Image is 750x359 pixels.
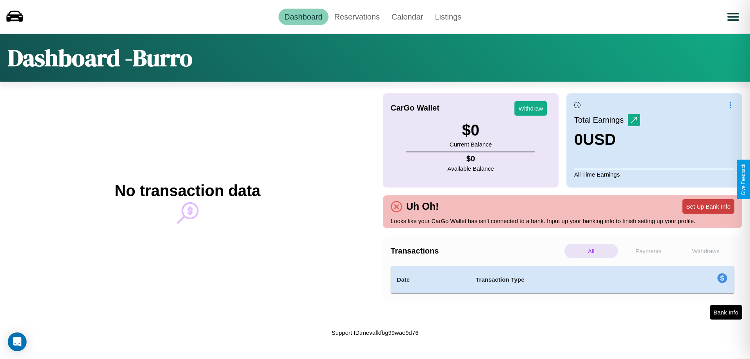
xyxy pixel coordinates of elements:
[564,244,618,258] p: All
[391,246,562,255] h4: Transactions
[429,9,467,25] a: Listings
[391,104,439,113] h4: CarGo Wallet
[448,163,494,174] p: Available Balance
[329,9,386,25] a: Reservations
[391,266,734,293] table: simple table
[574,113,628,127] p: Total Earnings
[450,139,492,150] p: Current Balance
[622,244,675,258] p: Payments
[8,42,193,74] h1: Dashboard - Burro
[722,6,744,28] button: Open menu
[682,199,734,214] button: Set Up Bank Info
[741,164,746,195] div: Give Feedback
[391,216,734,226] p: Looks like your CarGo Wallet has isn't connected to a bank. Input up your banking info to finish ...
[476,275,653,284] h4: Transaction Type
[397,275,463,284] h4: Date
[450,121,492,139] h3: $ 0
[279,9,329,25] a: Dashboard
[448,154,494,163] h4: $ 0
[574,131,640,148] h3: 0 USD
[710,305,742,320] button: Bank Info
[8,332,27,351] div: Open Intercom Messenger
[679,244,732,258] p: Withdraws
[514,101,547,116] button: Withdraw
[114,182,260,200] h2: No transaction data
[386,9,429,25] a: Calendar
[402,201,443,212] h4: Uh Oh!
[574,169,734,180] p: All Time Earnings
[332,327,419,338] p: Support ID: mevafkfbg99wae9d76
